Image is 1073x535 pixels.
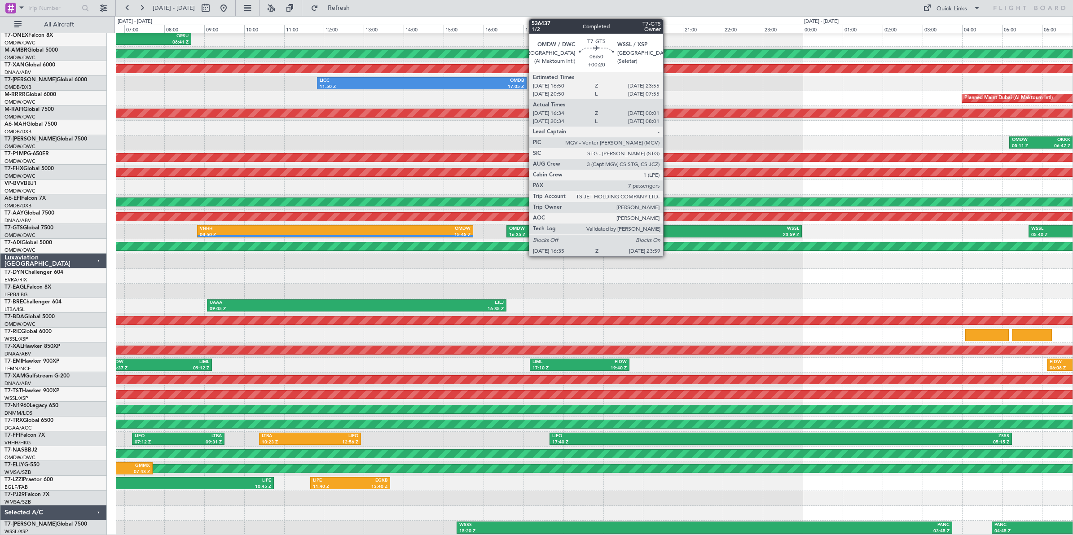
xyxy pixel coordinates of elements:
a: T7-AAYGlobal 7500 [4,210,54,216]
div: Planned Maint Dubai (Al Maktoum Intl) [964,92,1053,105]
span: T7-N1960 [4,403,30,408]
div: LIEO [135,433,178,439]
div: 09:31 Z [178,439,222,446]
span: T7-TRX [4,418,23,423]
a: OMDW/DWC [4,247,35,254]
div: 21:00 [683,25,723,33]
span: T7-ONEX [4,33,28,38]
div: LIML [532,359,580,365]
a: T7-P1MPG-650ER [4,151,49,157]
div: OKKK [1041,137,1070,143]
div: 09:05 Z [210,306,357,312]
a: LFMN/NCE [4,365,31,372]
div: 14:00 [404,25,444,33]
button: Quick Links [919,1,985,15]
span: T7-AAY [4,210,24,216]
span: All Aircraft [23,22,95,28]
div: 12:56 Z [310,439,358,446]
div: 19:40 Z [580,365,627,372]
span: VP-BVV [4,181,24,186]
a: OMDW/DWC [4,232,35,239]
a: DNAA/ABV [4,217,31,224]
a: OMDW/DWC [4,188,35,194]
div: 17:00 [523,25,563,33]
div: 20:00 [643,25,683,33]
div: EGKB [350,478,387,484]
div: 11:40 Z [313,484,350,490]
span: T7-[PERSON_NAME] [4,77,57,83]
span: T7-[PERSON_NAME] [4,522,57,527]
div: 19:00 [603,25,643,33]
a: OMDB/DXB [4,202,31,209]
div: 07:12 Z [135,439,178,446]
a: OMDB/DXB [4,128,31,135]
a: T7-XALHawker 850XP [4,344,60,349]
div: ORSU [143,33,189,39]
div: 17:05 Z [422,84,524,90]
div: 03:45 Z [704,528,950,535]
a: M-RAFIGlobal 7500 [4,107,54,112]
div: WSSS [459,522,704,528]
div: ZSSS [781,433,1009,439]
span: M-AMBR [4,48,27,53]
a: DNMM/LOS [4,410,32,417]
a: T7-LZZIPraetor 600 [4,477,53,482]
a: OMDW/DWC [4,39,35,46]
a: OMDB/DXB [4,84,31,91]
a: OMDW/DWC [4,321,35,328]
div: 01:00 [843,25,883,33]
div: LIEO [310,433,358,439]
a: M-RRRRGlobal 6000 [4,92,56,97]
span: T7-RIC [4,329,21,334]
a: OMDW/DWC [4,114,35,120]
a: T7-[PERSON_NAME]Global 7500 [4,136,87,142]
a: A6-EFIFalcon 7X [4,196,46,201]
div: 22:00 [723,25,763,33]
a: LFPB/LBG [4,291,28,298]
a: T7-EAGLFalcon 8X [4,285,51,290]
div: LTBA [178,433,222,439]
div: EIDW [111,359,160,365]
a: EVRA/RIX [4,276,27,283]
div: OMDW [1012,137,1041,143]
a: A6-MAHGlobal 7500 [4,122,57,127]
span: T7-NAS [4,447,24,453]
a: T7-FFIFalcon 7X [4,433,45,438]
div: 04:00 [962,25,1002,33]
span: T7-XAM [4,373,25,379]
div: 15:00 [444,25,484,33]
span: T7-LZZI [4,477,23,482]
a: WMSA/SZB [4,499,31,505]
a: OMDW/DWC [4,454,35,461]
span: T7-FFI [4,433,20,438]
a: DGAA/ACC [4,425,32,431]
span: T7-ELLY [4,462,24,468]
a: LTBA/ISL [4,306,25,313]
div: 00:00 [803,25,843,33]
div: 12:00 [324,25,364,33]
a: OMDW/DWC [4,99,35,105]
a: T7-[PERSON_NAME]Global 7500 [4,522,87,527]
a: OMDW/DWC [4,173,35,180]
span: T7-XAL [4,344,23,349]
div: 05:11 Z [1012,143,1041,149]
div: OMDW [509,226,654,232]
a: VHHH/HKG [4,439,31,446]
a: DNAA/ABV [4,351,31,357]
div: LTBA [262,433,310,439]
a: WSSL/XSP [4,395,28,402]
span: A6-EFI [4,196,21,201]
div: 15:45 Z [335,232,471,238]
div: LICC [320,78,422,84]
div: 23:00 [763,25,803,33]
div: 03:00 [923,25,963,33]
div: PANC [704,522,950,528]
div: 06:17 Z [98,39,143,46]
div: 08:41 Z [143,39,189,46]
div: 10:00 [244,25,284,33]
div: LIEO [552,433,781,439]
a: OMDW/DWC [4,158,35,165]
div: [DATE] - [DATE] [804,18,839,26]
div: LIPE [313,478,350,484]
span: T7-BDA [4,314,24,320]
